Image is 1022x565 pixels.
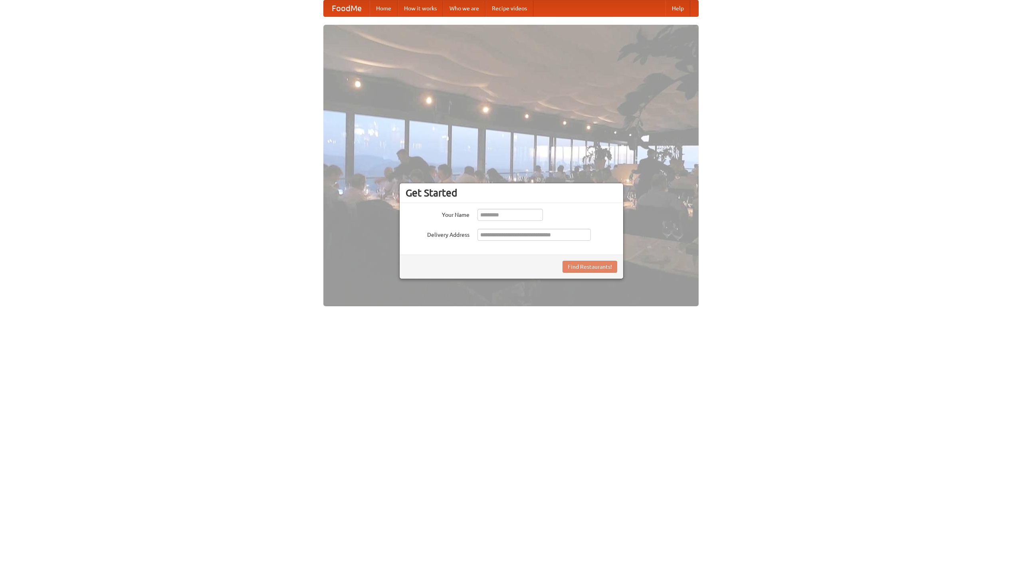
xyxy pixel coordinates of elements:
a: How it works [398,0,443,16]
a: Help [665,0,690,16]
label: Your Name [406,209,469,219]
a: FoodMe [324,0,370,16]
h3: Get Started [406,187,617,199]
label: Delivery Address [406,229,469,239]
a: Recipe videos [485,0,533,16]
button: Find Restaurants! [562,261,617,273]
a: Who we are [443,0,485,16]
a: Home [370,0,398,16]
